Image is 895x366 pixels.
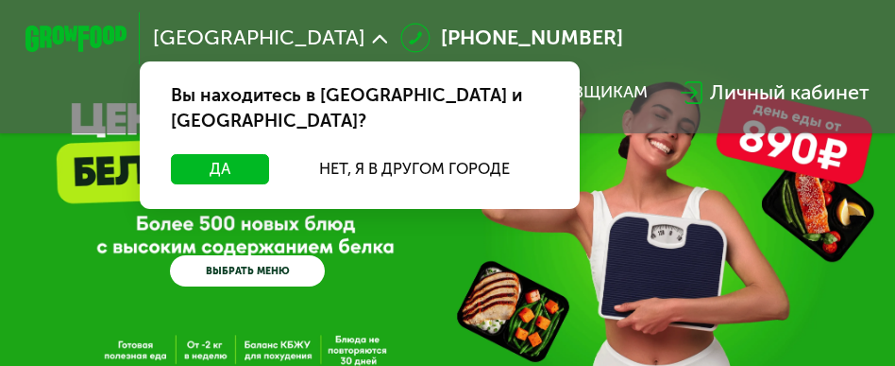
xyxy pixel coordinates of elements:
[279,154,549,185] button: Нет, я в другом городе
[170,255,325,287] a: ВЫБРАТЬ МЕНЮ
[140,61,580,153] div: Вы находитесь в [GEOGRAPHIC_DATA] и [GEOGRAPHIC_DATA]?
[710,78,870,109] div: Личный кабинет
[153,28,365,49] span: [GEOGRAPHIC_DATA]
[515,82,648,103] div: поставщикам
[400,23,623,54] a: [PHONE_NUMBER]
[171,154,269,185] button: Да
